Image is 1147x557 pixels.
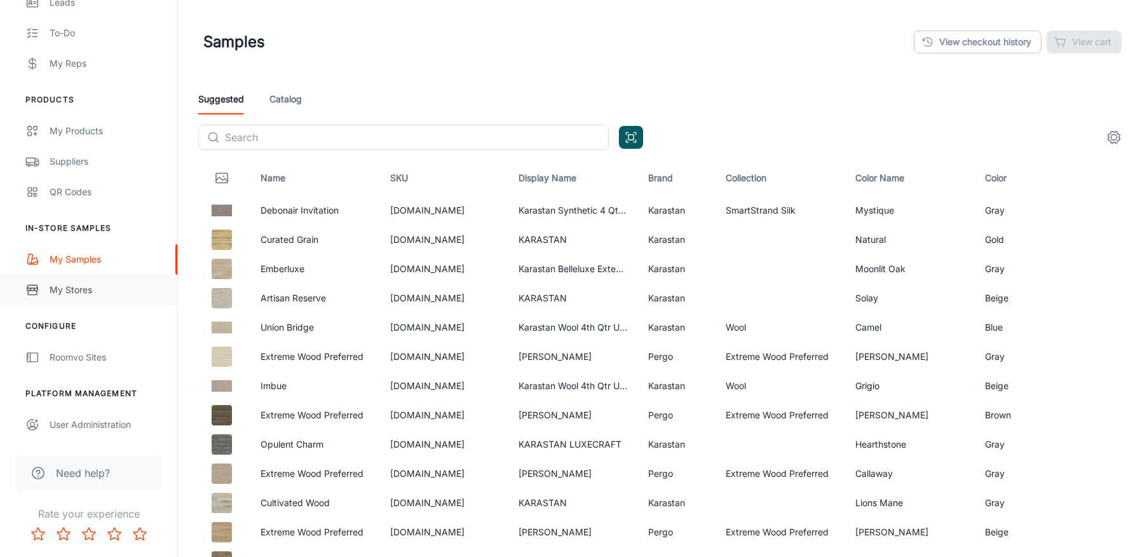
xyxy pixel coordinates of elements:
[845,313,975,342] td: Camel
[76,521,102,547] button: Rate 3 star
[50,418,165,432] div: User Administration
[225,125,609,150] input: Search
[380,518,508,547] td: PT016.148.1823.PL
[380,371,508,401] td: 43785.8NF.2436.CD
[845,371,975,401] td: Grigio
[845,430,975,459] td: Hearthstone
[716,342,845,371] td: Extreme Wood Preferred
[50,26,165,40] div: To-do
[508,196,638,225] td: Karastan Synthetic 4 Qtr Update
[716,160,845,196] th: Collection
[975,196,1063,225] td: Gray
[845,254,975,284] td: Moonlit Oak
[975,342,1063,371] td: Gray
[845,196,975,225] td: Mystique
[508,371,638,401] td: Karastan Wool 4th Qtr Update
[508,160,638,196] th: Display Name
[380,459,508,488] td: PT016.731.1823.PL
[716,518,845,547] td: Extreme Wood Preferred
[50,124,165,138] div: My Products
[380,225,508,254] td: KHS03.294.2431A.PL
[638,313,716,342] td: Karastan
[508,342,638,371] td: PERGO HAMILTION
[716,313,845,342] td: Wool
[380,342,508,371] td: PT016.138.1823.PL
[975,401,1063,430] td: Brown
[250,371,380,401] td: Imbue
[845,401,975,430] td: Barron
[380,196,508,225] td: 43790.15NF.2436.CD
[508,459,638,488] td: PERGO HAMILTION
[508,430,638,459] td: KARASTAN LUXECRAFT
[975,488,1063,518] td: Gray
[508,225,638,254] td: KARASTAN
[380,160,508,196] th: SKU
[845,488,975,518] td: Lions Mane
[102,521,127,547] button: Rate 4 star
[845,160,975,196] th: Color Name
[619,126,643,149] button: Open QR code scanner
[203,31,265,53] h1: Samples
[51,521,76,547] button: Rate 2 star
[380,401,508,430] td: PT016.871.1823.PL
[250,342,380,371] td: Extreme Wood Preferred
[638,371,716,401] td: Karastan
[845,518,975,547] td: Mabel
[380,488,508,518] td: KHS05.925.2431A.PL
[127,521,153,547] button: Rate 5 star
[845,459,975,488] td: Callaway
[638,488,716,518] td: Karastan
[975,371,1063,401] td: Beige
[380,430,508,459] td: KHS07.959.2431A.PL
[508,488,638,518] td: KARASTAN
[975,254,1063,284] td: Gray
[716,401,845,430] td: Extreme Wood Preferred
[250,430,380,459] td: Opulent Charm
[638,518,716,547] td: Pergo
[638,284,716,313] td: Karastan
[269,84,302,114] a: Catalog
[380,313,508,342] td: 43757.8NF.2436.CD
[638,430,716,459] td: Karastan
[508,284,638,313] td: KARASTAN
[250,160,380,196] th: Name
[975,518,1063,547] td: Beige
[50,252,165,266] div: My Samples
[638,160,716,196] th: Brand
[250,401,380,430] td: Extreme Wood Preferred
[380,284,508,313] td: KHS06.738.2431A.PL
[198,84,244,114] a: Suggested
[845,225,975,254] td: Natural
[50,155,165,168] div: Suppliers
[638,459,716,488] td: Pergo
[50,185,165,199] div: QR Codes
[716,196,845,225] td: SmartStrand Silk
[380,254,508,284] td: KLW05.941.2431A.PL
[508,254,638,284] td: Karastan Belleluxe Extension Update 11
[975,313,1063,342] td: Blue
[638,254,716,284] td: Karastan
[716,371,845,401] td: Wool
[250,196,380,225] td: Debonair Invitation
[10,506,167,521] p: Rate your experience
[508,518,638,547] td: PERGO HAMILTION
[508,313,638,342] td: Karastan Wool 4th Qtr Update
[975,225,1063,254] td: Gold
[250,254,380,284] td: Emberluxe
[50,283,165,297] div: My Stores
[250,313,380,342] td: Union Bridge
[975,160,1063,196] th: Color
[638,401,716,430] td: Pergo
[716,459,845,488] td: Extreme Wood Preferred
[250,518,380,547] td: Extreme Wood Preferred
[50,350,165,364] div: Roomvo Sites
[638,196,716,225] td: Karastan
[214,170,229,186] svg: Thumbnail
[845,342,975,371] td: Ashton
[250,225,380,254] td: Curated Grain
[508,401,638,430] td: PERGO HAMILTION
[1101,125,1127,150] button: settings
[250,284,380,313] td: Artisan Reserve
[914,31,1042,53] a: View checkout history
[25,521,51,547] button: Rate 1 star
